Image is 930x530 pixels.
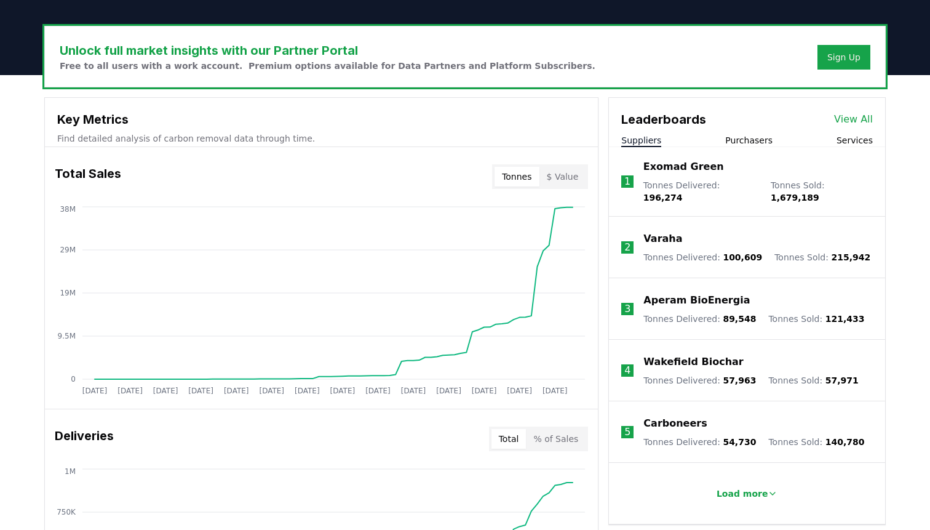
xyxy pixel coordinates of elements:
button: % of Sales [526,429,586,449]
span: 100,609 [723,252,762,262]
p: Tonnes Delivered : [643,436,756,448]
tspan: 9.5M [58,332,76,340]
tspan: 19M [60,289,76,297]
tspan: [DATE] [542,387,568,395]
span: 196,274 [643,193,683,203]
button: Purchasers [725,134,773,147]
h3: Key Metrics [57,110,586,129]
p: Load more [717,488,768,500]
tspan: [DATE] [401,387,426,395]
span: 1,679,189 [771,193,819,203]
tspan: [DATE] [153,387,178,395]
p: Tonnes Sold : [774,251,870,263]
p: 3 [624,302,630,316]
button: Suppliers [621,134,661,147]
button: Total [491,429,527,449]
span: 121,433 [825,314,865,324]
tspan: [DATE] [117,387,143,395]
p: Tonnes Delivered : [643,374,756,387]
p: Tonnes Sold : [768,436,864,448]
span: 54,730 [723,437,756,447]
tspan: 29M [60,246,76,254]
tspan: 38M [60,205,76,214]
span: 89,548 [723,314,756,324]
a: View All [834,112,873,127]
a: Carboneers [643,416,707,431]
tspan: [DATE] [436,387,461,395]
button: Sign Up [817,45,870,70]
p: Tonnes Delivered : [643,251,762,263]
a: Exomad Green [643,159,724,174]
button: Tonnes [495,167,539,187]
h3: Leaderboards [621,110,706,129]
span: 140,780 [825,437,865,447]
p: Tonnes Sold : [768,313,864,325]
p: Tonnes Sold : [771,179,873,204]
a: Aperam BioEnergia [643,293,750,308]
p: 1 [624,174,630,189]
tspan: [DATE] [82,387,108,395]
button: Services [837,134,873,147]
tspan: 0 [71,375,76,383]
tspan: [DATE] [330,387,356,395]
tspan: [DATE] [295,387,320,395]
tspan: [DATE] [259,387,284,395]
a: Wakefield Biochar [643,355,743,369]
tspan: [DATE] [472,387,497,395]
p: Tonnes Sold : [768,374,858,387]
a: Varaha [643,231,682,246]
tspan: [DATE] [507,387,532,395]
h3: Unlock full market insights with our Partner Portal [60,41,595,60]
p: Free to all users with a work account. Premium options available for Data Partners and Platform S... [60,60,595,72]
a: Sign Up [827,51,860,63]
tspan: 750K [57,508,76,516]
p: 4 [624,363,630,378]
p: Tonnes Delivered : [643,313,756,325]
h3: Deliveries [55,427,114,451]
p: Tonnes Delivered : [643,179,758,204]
span: 57,971 [825,375,859,385]
tspan: [DATE] [224,387,249,395]
p: Find detailed analysis of carbon removal data through time. [57,132,586,145]
p: 2 [624,240,630,255]
button: $ Value [539,167,586,187]
button: Load more [707,481,788,506]
tspan: [DATE] [188,387,213,395]
span: 215,942 [831,252,870,262]
p: 5 [624,425,630,440]
tspan: 1M [65,467,76,476]
tspan: [DATE] [365,387,391,395]
h3: Total Sales [55,164,121,189]
span: 57,963 [723,375,756,385]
